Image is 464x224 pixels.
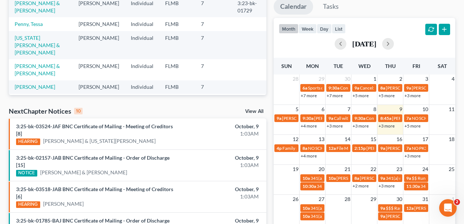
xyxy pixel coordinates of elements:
[183,186,259,193] div: October, 9
[183,154,259,162] div: October, 9
[277,145,282,151] span: 4p
[298,24,317,34] button: week
[303,115,313,121] span: 9:30a
[422,165,429,174] span: 24
[125,31,159,59] td: Individual
[282,145,309,151] span: Family photos
[195,31,232,59] td: 7
[43,137,156,145] a: [PERSON_NAME] & [US_STATE][PERSON_NAME]
[282,115,380,121] span: [PERSON_NAME] with [PERSON_NAME] & the girls
[340,85,423,91] span: Confirmation hearing for [PERSON_NAME]
[396,195,403,204] span: 30
[451,75,455,83] span: 4
[317,24,332,34] button: day
[406,85,411,91] span: 9a
[386,175,456,181] span: 341(a) meeting for [PERSON_NAME]
[373,75,377,83] span: 1
[327,93,343,98] a: +7 more
[159,31,195,59] td: FLMB
[321,105,325,114] span: 6
[301,123,317,129] a: +4 more
[358,63,370,69] span: Wed
[301,93,317,98] a: +7 more
[311,175,381,181] span: 341(a) meeting for [PERSON_NAME]
[183,123,259,130] div: October, 9
[406,145,411,151] span: 7a
[183,130,259,137] div: 1:03AM
[16,170,37,176] div: NOTICE
[195,17,232,31] td: 7
[422,105,429,114] span: 10
[404,123,421,129] a: +5 more
[386,213,460,219] span: [PERSON_NAME] volunteering at SJCS
[354,115,365,121] span: 9:30a
[318,75,325,83] span: 29
[396,165,403,174] span: 23
[334,115,385,121] span: Call with [PERSON_NAME]
[332,24,346,34] button: list
[15,84,55,90] a: [PERSON_NAME]
[125,59,159,80] td: Individual
[344,135,351,144] span: 14
[392,115,460,121] span: [PERSON_NAME] in person for 341
[328,145,336,151] span: 12a
[404,93,421,98] a: +3 more
[334,63,343,69] span: Tue
[344,195,351,204] span: 28
[344,165,351,174] span: 21
[74,108,83,114] div: 10
[311,213,381,219] span: 341(a) meeting for [PERSON_NAME]
[195,80,232,94] td: 7
[406,175,411,181] span: 9a
[380,85,385,91] span: 8a
[73,17,125,31] td: [PERSON_NAME]
[438,63,447,69] span: Sat
[380,145,385,151] span: 9a
[303,205,310,211] span: 10a
[195,59,232,80] td: 7
[412,63,420,69] span: Fri
[380,175,385,181] span: 9a
[366,145,401,151] span: [PERSON_NAME]
[16,186,173,200] a: 3:25-bk-03518-JAB BNC Certificate of Mailing - Meeting of Creditors [6]
[353,93,369,98] a: +5 more
[318,195,325,204] span: 27
[353,183,369,189] a: +2 more
[306,63,319,69] span: Mon
[292,165,299,174] span: 19
[336,175,389,181] span: [PERSON_NAME] Hair appt
[40,169,127,176] a: [PERSON_NAME] & [PERSON_NAME]
[295,105,299,114] span: 5
[406,205,414,211] span: 12a
[386,205,450,211] span: $$$ Rashaud Last payment ? $300
[327,123,343,129] a: +3 more
[354,175,359,181] span: 8a
[448,135,455,144] span: 18
[360,175,424,181] span: [PERSON_NAME] on-site training
[380,205,385,211] span: 9a
[292,75,299,83] span: 28
[195,94,232,115] td: 7
[370,195,377,204] span: 29
[370,135,377,144] span: 15
[379,123,395,129] a: +3 more
[292,135,299,144] span: 12
[16,123,173,137] a: 3:25-bk-03524-JAF BNC Certificate of Mailing - Meeting of Creditors [8]
[379,93,395,98] a: +5 more
[277,115,281,121] span: 9a
[422,135,429,144] span: 17
[406,183,420,189] span: 11:30a
[303,145,307,151] span: 8a
[73,31,125,59] td: [PERSON_NAME]
[232,94,267,115] td: 3:25-bk-03330
[412,115,436,121] span: NO SCHOOL
[385,63,396,69] span: Thu
[308,85,351,91] span: Sports dress down day
[352,40,376,48] h2: [DATE]
[373,105,377,114] span: 8
[159,94,195,115] td: FLMB
[292,195,299,204] span: 26
[386,85,460,91] span: [PERSON_NAME] [PHONE_NUMBER]
[16,138,40,145] div: HEARING
[159,17,195,31] td: FLMB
